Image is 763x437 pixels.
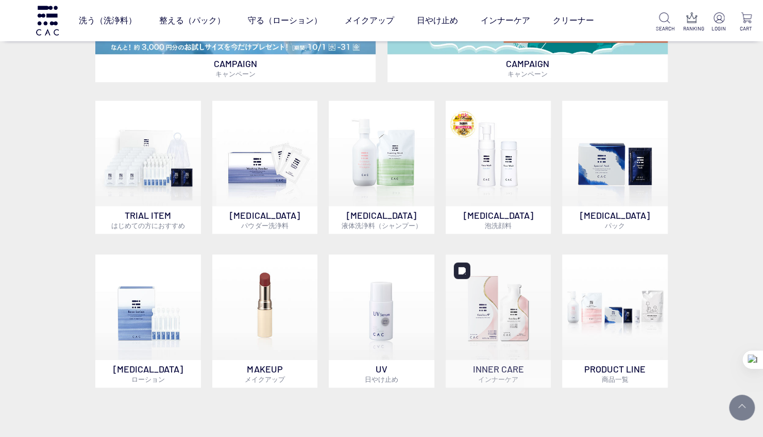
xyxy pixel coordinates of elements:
p: LOGIN [710,25,727,33]
a: クリーナー [553,6,594,35]
p: PRODUCT LINE [562,360,667,387]
span: キャンペーン [215,70,256,78]
span: ローション [131,375,165,383]
img: インナーケア [446,254,551,360]
a: PRODUCT LINE商品一覧 [562,254,667,387]
a: 整える（パック） [159,6,225,35]
span: 商品一覧 [602,375,629,383]
img: 泡洗顔料 [446,101,551,206]
a: 泡洗顔料 [MEDICAL_DATA]泡洗顔料 [446,101,551,234]
a: トライアルセット TRIAL ITEMはじめての方におすすめ [95,101,200,234]
p: CAMPAIGN [387,54,668,82]
p: MAKEUP [212,360,317,387]
a: [MEDICAL_DATA]パウダー洗浄料 [212,101,317,234]
a: [MEDICAL_DATA]パック [562,101,667,234]
a: 日やけ止め [417,6,458,35]
p: RANKING [683,25,700,33]
a: メイクアップ [345,6,394,35]
span: はじめての方におすすめ [111,221,185,230]
p: TRIAL ITEM [95,206,200,234]
p: [MEDICAL_DATA] [562,206,667,234]
img: トライアルセット [95,101,200,206]
p: [MEDICAL_DATA] [95,360,200,387]
a: RANKING [683,12,700,33]
p: SEARCH [655,25,673,33]
span: キャンペーン [507,70,548,78]
a: LOGIN [710,12,727,33]
span: メイクアップ [245,375,285,383]
a: [MEDICAL_DATA]液体洗浄料（シャンプー） [329,101,434,234]
a: 守る（ローション） [248,6,322,35]
a: CART [737,12,755,33]
span: 日やけ止め [365,375,398,383]
span: パウダー洗浄料 [241,221,288,230]
a: [MEDICAL_DATA]ローション [95,254,200,387]
a: インナーケア [481,6,530,35]
span: パック [605,221,625,230]
p: [MEDICAL_DATA] [446,206,551,234]
p: CART [737,25,755,33]
a: SEARCH [655,12,673,33]
a: UV日やけ止め [329,254,434,387]
p: CAMPAIGN [95,54,376,82]
img: logo [35,6,60,35]
span: 泡洗顔料 [485,221,512,230]
p: INNER CARE [446,360,551,387]
span: 液体洗浄料（シャンプー） [341,221,421,230]
p: UV [329,360,434,387]
a: 洗う（洗浄料） [79,6,137,35]
span: インナーケア [478,375,518,383]
p: [MEDICAL_DATA] [329,206,434,234]
a: MAKEUPメイクアップ [212,254,317,387]
p: [MEDICAL_DATA] [212,206,317,234]
a: インナーケア INNER CAREインナーケア [446,254,551,387]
